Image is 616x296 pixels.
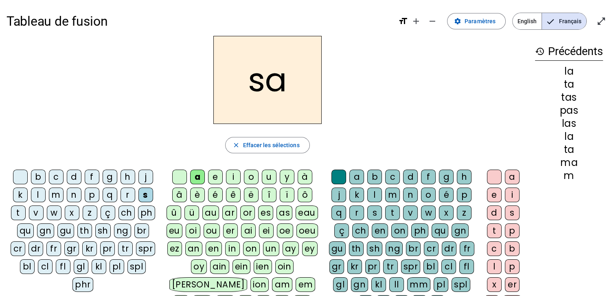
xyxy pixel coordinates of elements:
div: z [457,205,471,220]
span: English [513,13,541,29]
button: Effacer les sélections [225,137,309,153]
div: fl [56,259,70,274]
div: o [244,170,259,184]
div: h [457,170,471,184]
div: t [11,205,26,220]
div: n [67,188,81,202]
div: ain [210,259,229,274]
h3: Précédents [535,42,603,61]
div: ë [244,188,259,202]
div: é [439,188,454,202]
div: t [385,205,400,220]
div: gl [74,259,88,274]
div: m [385,188,400,202]
div: [PERSON_NAME] [169,277,247,292]
div: em [296,277,315,292]
div: er [505,277,520,292]
div: gr [64,241,79,256]
div: g [439,170,454,184]
div: ü [184,205,199,220]
div: s [367,205,382,220]
div: on [391,223,408,238]
div: bl [20,259,35,274]
div: t [487,223,502,238]
div: ta [535,80,603,89]
div: th [77,223,92,238]
div: gu [329,241,346,256]
span: Français [542,13,586,29]
div: kl [371,277,386,292]
div: in [225,241,240,256]
div: j [138,170,153,184]
div: ph [411,223,428,238]
mat-icon: add [411,16,421,26]
div: au [202,205,219,220]
div: f [85,170,99,184]
div: ç [334,223,349,238]
div: gu [57,223,74,238]
div: u [262,170,276,184]
div: ar [222,205,237,220]
div: l [487,259,502,274]
div: eau [296,205,318,220]
div: fr [460,241,474,256]
div: gn [351,277,368,292]
div: s [138,188,153,202]
div: pl [434,277,448,292]
span: Paramètres [465,16,495,26]
div: e [487,188,502,202]
div: oe [277,223,293,238]
div: g [103,170,117,184]
div: gn [37,223,54,238]
div: ng [114,223,131,238]
div: tas [535,93,603,102]
div: à [298,170,312,184]
div: kr [347,259,362,274]
div: en [372,223,388,238]
div: ô [298,188,312,202]
div: ê [226,188,241,202]
div: r [121,188,135,202]
div: oy [191,259,207,274]
div: cl [38,259,53,274]
div: pr [100,241,115,256]
div: d [487,205,502,220]
div: kl [92,259,106,274]
div: br [406,241,421,256]
button: Diminuer la taille de la police [424,13,441,29]
div: qu [17,223,34,238]
mat-icon: open_in_full [596,16,606,26]
div: d [403,170,418,184]
div: ien [254,259,272,274]
div: gr [329,259,344,274]
div: mm [407,277,430,292]
div: m [535,171,603,181]
div: es [258,205,273,220]
div: fl [459,259,474,274]
div: x [65,205,79,220]
div: p [85,188,99,202]
div: ng [386,241,403,256]
button: Entrer en plein écran [593,13,609,29]
div: ou [204,223,220,238]
div: spr [401,259,421,274]
div: c [385,170,400,184]
div: b [31,170,46,184]
div: l [367,188,382,202]
div: tr [118,241,133,256]
div: la [535,66,603,76]
div: d [67,170,81,184]
div: or [240,205,255,220]
div: ph [138,205,155,220]
div: j [331,188,346,202]
mat-button-toggle-group: Language selection [512,13,587,30]
div: v [403,205,418,220]
mat-icon: remove [427,16,437,26]
div: p [505,223,520,238]
mat-icon: format_size [398,16,408,26]
div: spl [127,259,146,274]
div: û [167,205,181,220]
div: ma [535,158,603,168]
div: spl [452,277,470,292]
div: la [535,132,603,141]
